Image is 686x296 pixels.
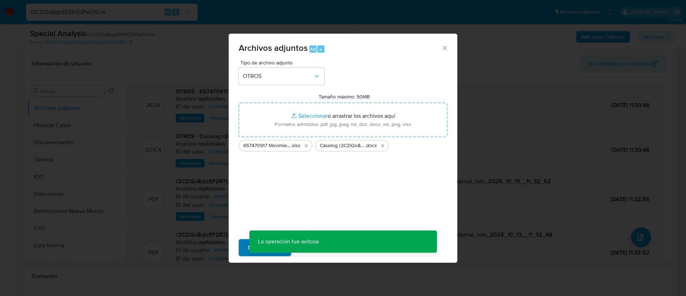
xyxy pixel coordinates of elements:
span: Subir archivo [248,240,282,256]
button: Eliminar 657470917 Movimientos.xlsx [302,141,310,150]
button: Eliminar Caselog r2CZiQo8qIzEP2R7j3PwDSUw_2025_09_19_14_18_57.docx [378,141,387,150]
span: a [319,46,322,53]
span: Caselog r2CZiQo8qIzEP2R7j3PwDSUw_2025_09_19_14_18_57 [320,142,365,149]
button: Subir archivo [239,239,291,256]
span: Alt [310,46,316,53]
p: La operación fue exitosa [249,231,327,253]
span: 657470917 Movimientos [243,142,291,149]
button: Cerrar [441,44,448,51]
span: .xlsx [291,142,300,149]
span: OTROS [243,73,313,80]
label: Tamaño máximo: 50MB [319,93,370,100]
ul: Archivos seleccionados [239,137,447,151]
span: Cancelar [303,240,327,256]
button: OTROS [239,68,324,85]
span: Archivos adjuntos [239,42,308,54]
span: Tipo de archivo adjunto [240,60,326,65]
span: .docx [365,142,377,149]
